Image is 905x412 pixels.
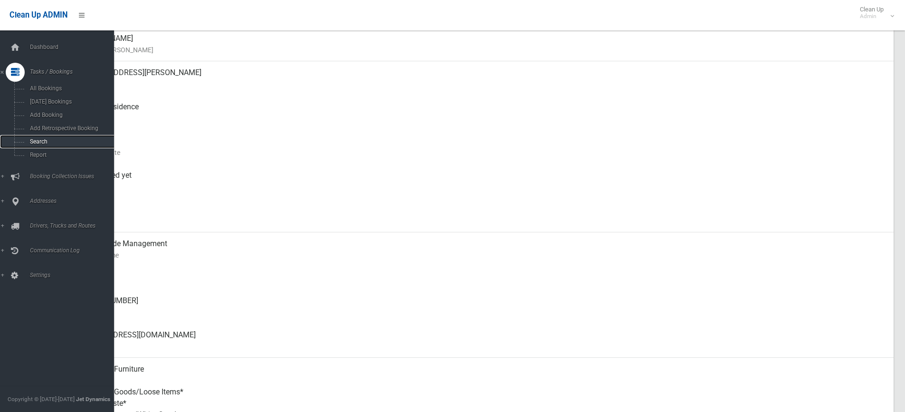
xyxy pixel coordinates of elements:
small: Admin [860,13,884,20]
div: [STREET_ADDRESS][PERSON_NAME] [76,61,886,96]
span: Communication Log [27,247,121,254]
span: Clean Up [855,6,893,20]
small: Landline [76,307,886,318]
div: [DATE] [76,130,886,164]
div: [PERSON_NAME] [76,27,886,61]
div: Front of Residence [76,96,886,130]
span: Add Retrospective Booking [27,125,113,132]
span: Copyright © [DATE]-[DATE] [8,396,75,402]
div: [PHONE_NUMBER] [76,289,886,324]
div: Not collected yet [76,164,886,198]
span: Booking Collection Issues [27,173,121,180]
small: Collected At [76,181,886,192]
span: Clean Up ADMIN [10,10,67,19]
span: Settings [27,272,121,278]
small: Mobile [76,272,886,284]
small: Zone [76,215,886,227]
small: Contact Name [76,249,886,261]
div: Rye Westside Management [76,232,886,267]
span: Search [27,138,113,145]
small: Collection Date [76,147,886,158]
small: Email [76,341,886,352]
span: Drivers, Trucks and Routes [27,222,121,229]
span: Report [27,152,113,158]
span: [DATE] Bookings [27,98,113,105]
span: Tasks / Bookings [27,68,121,75]
small: Address [76,78,886,90]
div: [EMAIL_ADDRESS][DOMAIN_NAME] [76,324,886,358]
small: Pickup Point [76,113,886,124]
span: Dashboard [27,44,121,50]
a: [EMAIL_ADDRESS][DOMAIN_NAME]Email [42,324,894,358]
div: [DATE] [76,198,886,232]
span: Addresses [27,198,121,204]
small: Name of [PERSON_NAME] [76,44,886,56]
strong: Jet Dynamics [76,396,110,402]
span: Add Booking [27,112,113,118]
span: All Bookings [27,85,113,92]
